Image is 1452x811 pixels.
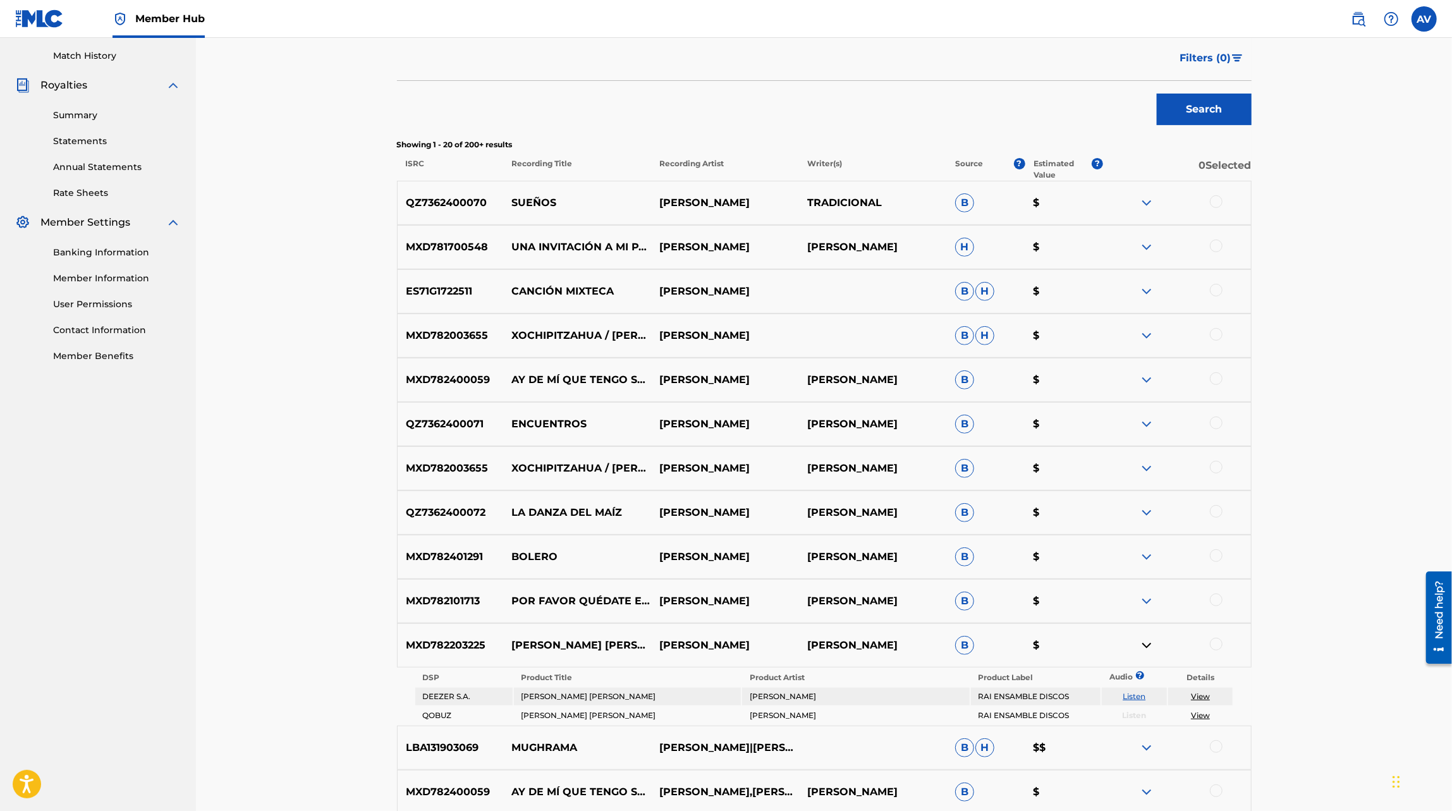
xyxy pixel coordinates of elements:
[398,372,504,387] p: MXD782400059
[397,139,1252,150] p: Showing 1 - 20 of 200+ results
[53,272,181,285] a: Member Information
[799,240,947,255] p: [PERSON_NAME]
[955,158,983,181] p: Source
[53,186,181,200] a: Rate Sheets
[651,740,799,755] p: [PERSON_NAME]|[PERSON_NAME]|[PERSON_NAME]|[PERSON_NAME]
[651,284,799,299] p: [PERSON_NAME]
[1351,11,1366,27] img: search
[742,707,969,724] td: [PERSON_NAME]
[166,78,181,93] img: expand
[1168,669,1233,686] th: Details
[955,193,974,212] span: B
[975,738,994,757] span: H
[503,284,651,299] p: CANCIÓN MIXTECA
[1014,158,1025,169] span: ?
[1139,372,1154,387] img: expand
[971,688,1101,705] td: RAI ENSAMBLE DISCOS
[955,415,974,434] span: B
[955,326,974,345] span: B
[799,784,947,800] p: [PERSON_NAME]
[1025,328,1103,343] p: $
[415,688,513,705] td: DEEZER S.A.
[503,461,651,476] p: XOCHIPITZAHUA / [PERSON_NAME] MENUDITA (A GUITARRA Y ZAMPOÑA DESDE CASA)
[1123,692,1145,701] a: Listen
[503,328,651,343] p: XOCHIPITZAHUA / [PERSON_NAME] MENUDITA
[1025,240,1103,255] p: $
[955,238,974,257] span: H
[1417,567,1452,669] iframe: Resource Center
[398,784,504,800] p: MXD782400059
[503,784,651,800] p: AY DE MÍ QUE TENGO SUERTE
[799,158,947,181] p: Writer(s)
[651,638,799,653] p: [PERSON_NAME]
[1025,740,1103,755] p: $$
[955,592,974,611] span: B
[1092,158,1103,169] span: ?
[398,638,504,653] p: MXD782203225
[1139,594,1154,609] img: expand
[53,298,181,311] a: User Permissions
[799,638,947,653] p: [PERSON_NAME]
[955,282,974,301] span: B
[1025,417,1103,432] p: $
[1025,549,1103,564] p: $
[651,195,799,210] p: [PERSON_NAME]
[1025,461,1103,476] p: $
[53,246,181,259] a: Banking Information
[1025,284,1103,299] p: $
[1232,54,1243,62] img: filter
[651,549,799,564] p: [PERSON_NAME]
[415,669,513,686] th: DSP
[651,594,799,609] p: [PERSON_NAME]
[166,215,181,230] img: expand
[113,11,128,27] img: Top Rightsholder
[1139,284,1154,299] img: expand
[398,740,504,755] p: LBA131903069
[1139,417,1154,432] img: expand
[1139,638,1154,653] img: contract
[53,135,181,148] a: Statements
[955,636,974,655] span: B
[1139,195,1154,210] img: expand
[1025,594,1103,609] p: $
[651,461,799,476] p: [PERSON_NAME]
[799,372,947,387] p: [PERSON_NAME]
[742,669,969,686] th: Product Artist
[514,688,741,705] td: [PERSON_NAME] [PERSON_NAME]
[503,240,651,255] p: UNA INVITACIÓN A MI PAÍS (COMENTARIO)
[1025,505,1103,520] p: $
[1412,6,1437,32] div: User Menu
[514,707,741,724] td: [PERSON_NAME] [PERSON_NAME]
[1384,11,1399,27] img: help
[799,461,947,476] p: [PERSON_NAME]
[1139,505,1154,520] img: expand
[397,158,503,181] p: ISRC
[799,417,947,432] p: [PERSON_NAME]
[1139,784,1154,800] img: expand
[503,740,651,755] p: MUGHRAMA
[398,594,504,609] p: MXD782101713
[955,738,974,757] span: B
[15,215,30,230] img: Member Settings
[1139,549,1154,564] img: expand
[975,282,994,301] span: H
[398,284,504,299] p: ES71G1722511
[53,109,181,122] a: Summary
[799,505,947,520] p: [PERSON_NAME]
[1379,6,1404,32] div: Help
[651,328,799,343] p: [PERSON_NAME]
[398,240,504,255] p: MXD781700548
[1180,51,1231,66] span: Filters ( 0 )
[53,161,181,174] a: Annual Statements
[40,215,130,230] span: Member Settings
[1346,6,1371,32] a: Public Search
[398,328,504,343] p: MXD782003655
[503,417,651,432] p: ENCUENTROS
[1173,42,1252,74] button: Filters (0)
[503,638,651,653] p: [PERSON_NAME] [PERSON_NAME]
[503,549,651,564] p: BOLERO
[742,688,969,705] td: [PERSON_NAME]
[799,594,947,609] p: [PERSON_NAME]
